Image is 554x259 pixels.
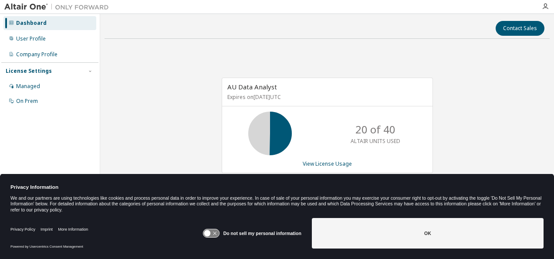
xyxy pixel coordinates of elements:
[496,21,544,36] button: Contact Sales
[16,98,38,105] div: On Prem
[227,82,277,91] span: AU Data Analyst
[303,160,352,167] a: View License Usage
[227,93,425,101] p: Expires on [DATE] UTC
[16,51,57,58] div: Company Profile
[16,83,40,90] div: Managed
[6,68,52,75] div: License Settings
[16,35,46,42] div: User Profile
[16,20,47,27] div: Dashboard
[355,122,395,137] p: 20 of 40
[4,3,113,11] img: Altair One
[351,137,400,145] p: ALTAIR UNITS USED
